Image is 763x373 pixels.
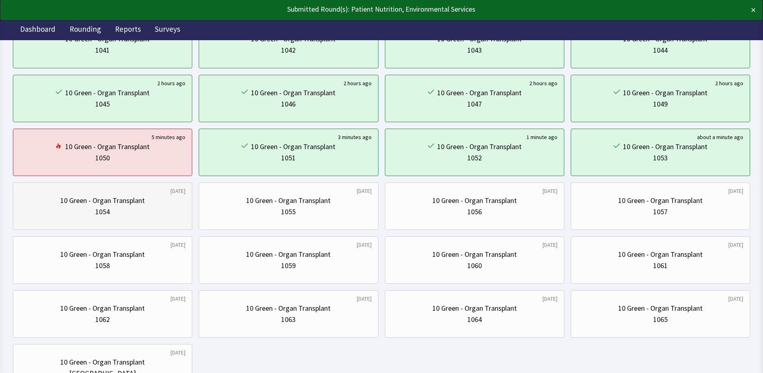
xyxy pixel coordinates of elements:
div: [DATE] [171,187,185,195]
div: 10 Green - Organ Transplant [60,249,145,260]
div: 1041 [95,45,110,56]
div: 10 Green - Organ Transplant [251,141,335,152]
button: × [751,4,756,16]
div: [DATE] [543,295,557,303]
div: 2 hours ago [715,79,743,87]
div: 10 Green - Organ Transplant [432,303,517,314]
a: Reports [109,20,147,40]
div: 1050 [95,152,110,164]
div: [DATE] [543,241,557,249]
div: [DATE] [543,187,557,195]
div: 1047 [467,98,482,110]
div: 10 Green - Organ Transplant [246,303,331,314]
div: 1054 [95,206,110,217]
a: Surveys [149,20,186,40]
div: 10 Green - Organ Transplant [246,195,331,206]
div: 1044 [653,45,668,56]
div: 1063 [281,314,296,325]
div: 2 hours ago [157,79,185,87]
div: 10 Green - Organ Transplant [623,87,707,98]
div: 10 Green - Organ Transplant [432,195,517,206]
div: [DATE] [357,241,372,249]
div: [DATE] [357,295,372,303]
div: 1057 [653,206,668,217]
div: 10 Green - Organ Transplant [60,195,145,206]
div: 1055 [281,206,296,217]
div: [DATE] [728,187,743,195]
div: 10 Green - Organ Transplant [618,303,703,314]
div: 5 minutes ago [152,133,185,141]
div: [DATE] [728,295,743,303]
div: [DATE] [171,295,185,303]
div: 10 Green - Organ Transplant [65,87,150,98]
div: 1051 [281,152,296,164]
div: 2 hours ago [529,79,557,87]
div: 2 hours ago [343,79,372,87]
div: 1058 [95,260,110,271]
div: 1043 [467,45,482,56]
div: [DATE] [171,241,185,249]
div: 1064 [467,314,482,325]
div: Submitted Round(s): Patient Nutrition, Environmental Services [7,4,681,15]
div: 3 minutes ago [338,133,372,141]
div: 10 Green - Organ Transplant [618,249,703,260]
div: 10 Green - Organ Transplant [618,195,703,206]
div: 1045 [95,98,110,110]
div: 10 Green - Organ Transplant [246,249,331,260]
div: 10 Green - Organ Transplant [65,141,150,152]
div: 1056 [467,206,482,217]
div: 10 Green - Organ Transplant [437,87,522,98]
div: [DATE] [728,241,743,249]
div: 1046 [281,98,296,110]
div: 10 Green - Organ Transplant [60,357,145,368]
div: 10 Green - Organ Transplant [623,141,707,152]
div: [DATE] [357,187,372,195]
div: 10 Green - Organ Transplant [60,303,145,314]
div: 1061 [653,260,668,271]
div: [DATE] [171,348,185,357]
div: 1049 [653,98,668,110]
div: 1060 [467,260,482,271]
div: 1052 [467,152,482,164]
div: 1 minute ago [526,133,557,141]
a: Rounding [64,20,107,40]
div: 1059 [281,260,296,271]
a: Dashboard [14,20,62,40]
div: 1042 [281,45,296,56]
div: about a minute ago [697,133,743,141]
div: 10 Green - Organ Transplant [437,141,522,152]
div: 1065 [653,314,668,325]
div: 10 Green - Organ Transplant [251,87,335,98]
div: 10 Green - Organ Transplant [432,249,517,260]
div: 1062 [95,314,110,325]
div: 1053 [653,152,668,164]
